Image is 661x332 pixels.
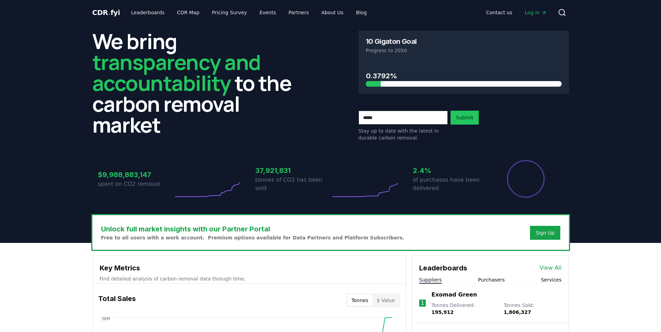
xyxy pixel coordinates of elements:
span: 1,806,327 [504,309,531,315]
h3: Unlock full market insights with our Partner Portal [101,224,405,234]
h2: We bring to the carbon removal market [92,31,303,135]
button: Submit [451,111,479,125]
a: CDR Map [171,6,205,19]
h3: Total Sales [98,293,136,307]
a: Contact us [481,6,518,19]
a: Log in [519,6,552,19]
p: Stay up to date with the latest in durable carbon removal. [359,127,448,141]
button: Services [541,276,561,283]
a: About Us [316,6,349,19]
p: Free to all users with a work account. Premium options available for Data Partners and Platform S... [101,234,405,241]
span: Log in [525,9,546,16]
a: Events [254,6,282,19]
span: transparency and accountability [92,48,261,97]
span: 195,912 [431,309,454,315]
h3: $9,988,883,147 [98,169,173,180]
button: Suppliers [419,276,442,283]
h3: Key Metrics [100,263,399,273]
span: CDR fyi [92,8,120,17]
p: spent on CO2 removal [98,180,173,188]
p: Tonnes Delivered : [431,302,497,316]
h3: 0.3792% [366,71,562,81]
nav: Main [481,6,552,19]
h3: Leaderboards [419,263,467,273]
tspan: 38M [101,316,110,321]
h3: 10 Gigaton Goal [366,38,417,45]
button: $ Value [372,295,399,306]
a: Pricing Survey [206,6,252,19]
button: Tonnes [347,295,372,306]
h3: 2.4% [413,165,488,176]
a: Leaderboards [125,6,170,19]
p: tonnes of CO2 has been sold [255,176,331,192]
p: Tonnes Sold : [504,302,561,316]
h3: 37,921,831 [255,165,331,176]
a: Exomad Green [431,291,477,299]
p: Find detailed analysis of carbon removal data through time. [100,275,399,282]
span: . [108,8,110,17]
a: Sign Up [536,229,554,236]
a: Partners [283,6,314,19]
nav: Main [125,6,372,19]
div: Percentage of sales delivered [506,159,545,198]
a: View All [540,264,562,272]
a: CDR.fyi [92,8,120,17]
button: Purchasers [478,276,505,283]
p: of purchases have been delivered [413,176,488,192]
a: Blog [351,6,372,19]
p: Progress to 2050 [366,47,562,54]
button: Sign Up [530,226,560,240]
p: 1 [421,299,424,307]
